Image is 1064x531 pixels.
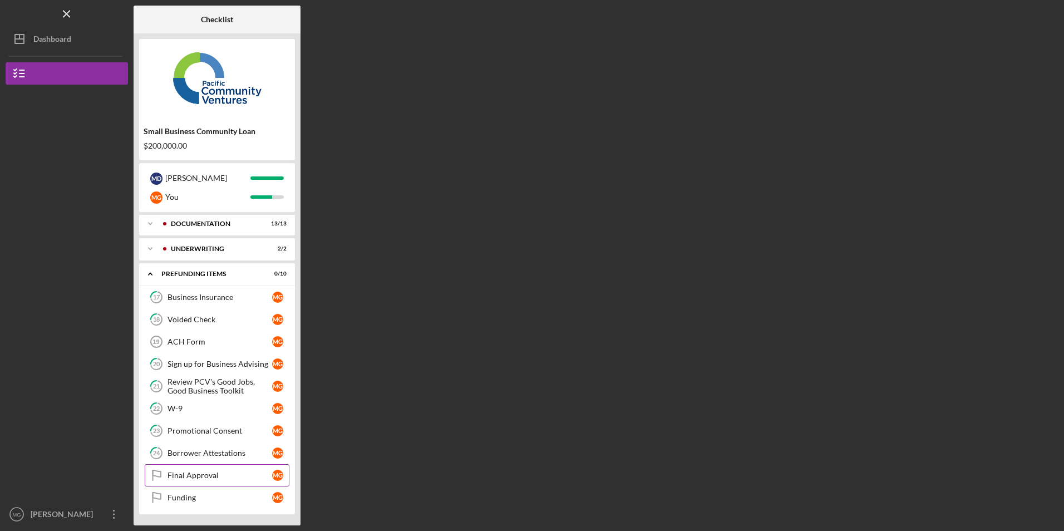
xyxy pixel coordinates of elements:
[171,220,259,227] div: Documentation
[272,292,283,303] div: M G
[152,338,159,345] tspan: 19
[272,425,283,436] div: M G
[145,353,289,375] a: 20Sign up for Business AdvisingMG
[272,358,283,370] div: M G
[150,173,162,185] div: M D
[272,470,283,481] div: M G
[272,336,283,347] div: M G
[267,245,287,252] div: 2 / 2
[168,315,272,324] div: Voided Check
[168,471,272,480] div: Final Approval
[153,450,160,457] tspan: 24
[272,381,283,392] div: M G
[28,503,100,528] div: [PERSON_NAME]
[153,316,160,323] tspan: 18
[171,245,259,252] div: Underwriting
[144,141,290,150] div: $200,000.00
[6,503,128,525] button: MG[PERSON_NAME]
[168,377,272,395] div: Review PCV's Good Jobs, Good Business Toolkit
[168,493,272,502] div: Funding
[272,403,283,414] div: M G
[168,449,272,458] div: Borrower Attestations
[267,271,287,277] div: 0 / 10
[6,28,128,50] button: Dashboard
[168,337,272,346] div: ACH Form
[153,427,160,435] tspan: 23
[272,314,283,325] div: M G
[145,420,289,442] a: 23Promotional ConsentMG
[168,360,272,368] div: Sign up for Business Advising
[150,191,162,204] div: M G
[145,442,289,464] a: 24Borrower AttestationsMG
[145,375,289,397] a: 21Review PCV's Good Jobs, Good Business ToolkitMG
[201,15,233,24] b: Checklist
[153,383,160,390] tspan: 21
[145,331,289,353] a: 19ACH FormMG
[145,486,289,509] a: FundingMG
[145,286,289,308] a: 17Business InsuranceMG
[168,293,272,302] div: Business Insurance
[139,45,295,111] img: Product logo
[168,404,272,413] div: W-9
[272,448,283,459] div: M G
[168,426,272,435] div: Promotional Consent
[153,294,160,301] tspan: 17
[267,220,287,227] div: 13 / 13
[153,405,160,412] tspan: 22
[12,512,21,518] text: MG
[153,361,160,368] tspan: 20
[145,308,289,331] a: 18Voided CheckMG
[272,492,283,503] div: M G
[144,127,290,136] div: Small Business Community Loan
[165,188,250,206] div: You
[33,28,71,53] div: Dashboard
[165,169,250,188] div: [PERSON_NAME]
[145,397,289,420] a: 22W-9MG
[161,271,259,277] div: Prefunding Items
[145,464,289,486] a: Final ApprovalMG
